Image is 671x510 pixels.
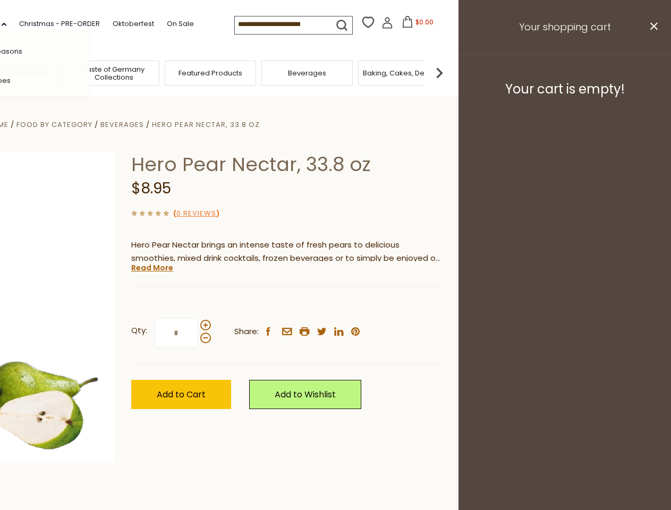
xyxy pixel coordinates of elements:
[173,208,219,218] span: ( )
[113,18,154,30] a: Oktoberfest
[249,380,361,409] a: Add to Wishlist
[234,325,259,338] span: Share:
[395,16,440,32] button: $0.00
[155,318,198,347] input: Qty:
[131,239,442,265] p: Hero Pear Nectar brings an intense taste of fresh pears to delicious smoothies, mixed drink cockt...
[179,69,242,77] a: Featured Products
[131,262,173,273] a: Read More
[363,69,445,77] a: Baking, Cakes, Desserts
[19,18,100,30] a: Christmas - PRE-ORDER
[152,120,260,130] a: Hero Pear Nectar, 33.8 oz
[131,178,171,199] span: $8.95
[472,81,658,97] h3: Your cart is empty!
[157,388,206,401] span: Add to Cart
[71,65,156,81] a: Taste of Germany Collections
[429,62,450,83] img: next arrow
[131,324,147,337] strong: Qty:
[16,120,92,130] a: Food By Category
[288,69,326,77] a: Beverages
[131,380,231,409] button: Add to Cart
[167,18,194,30] a: On Sale
[131,152,442,176] h1: Hero Pear Nectar, 33.8 oz
[176,208,216,219] a: 0 Reviews
[100,120,144,130] a: Beverages
[415,18,434,27] span: $0.00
